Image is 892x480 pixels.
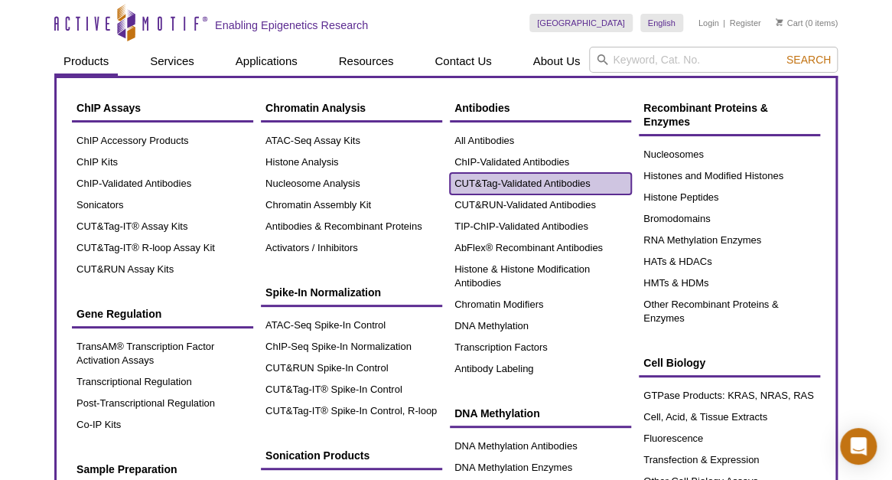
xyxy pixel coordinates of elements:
[450,237,631,259] a: AbFlex® Recombinant Antibodies
[639,385,820,407] a: GTPase Products: KRAS, NRAS, RAS
[265,286,381,299] span: Spike-In Normalization
[454,407,539,420] span: DNA Methylation
[454,102,509,114] span: Antibodies
[77,463,177,475] span: Sample Preparation
[72,336,253,371] a: TransAM® Transcription Factor Activation Assays
[72,194,253,216] a: Sonicators
[72,173,253,194] a: ChIP-Validated Antibodies
[72,152,253,173] a: ChIP Kits
[425,47,500,76] a: Contact Us
[450,152,631,173] a: ChIP-Validated Antibodies
[450,194,631,216] a: CUT&RUN-Validated Antibodies
[639,428,820,449] a: Fluorescence
[77,308,161,320] span: Gene Regulation
[786,54,831,66] span: Search
[261,216,442,237] a: Antibodies & Recombinant Proteins
[72,237,253,259] a: CUT&Tag-IT® R-loop Assay Kit
[226,47,307,76] a: Applications
[450,93,631,122] a: Antibodies
[643,102,768,128] span: Recombinant Proteins & Enzymes
[639,93,820,136] a: Recombinant Proteins & Enzymes
[450,173,631,194] a: CUT&Tag-Validated Antibodies
[261,93,442,122] a: Chromatin Analysis
[639,348,820,377] a: Cell Biology
[450,337,631,358] a: Transcription Factors
[450,457,631,478] a: DNA Methylation Enzymes
[524,47,590,76] a: About Us
[72,371,253,393] a: Transcriptional Regulation
[261,379,442,400] a: CUT&Tag-IT® Spike-In Control
[776,18,783,26] img: Your Cart
[450,216,631,237] a: TIP-ChIP-Validated Antibodies
[639,230,820,251] a: RNA Methylation Enzymes
[72,393,253,414] a: Post-Transcriptional Regulation
[450,315,631,337] a: DNA Methylation
[450,130,631,152] a: All Antibodies
[450,436,631,457] a: DNA Methylation Antibodies
[639,144,820,165] a: Nucleosomes
[529,14,633,32] a: [GEOGRAPHIC_DATA]
[450,399,631,428] a: DNA Methylation
[589,47,838,73] input: Keyword, Cat. No.
[639,449,820,471] a: Transfection & Expression
[261,336,442,358] a: ChIP-Seq Spike-In Normalization
[639,251,820,273] a: HATs & HDACs
[261,278,442,307] a: Spike-In Normalization
[450,358,631,380] a: Antibody Labeling
[639,187,820,208] a: Histone Peptides
[265,102,366,114] span: Chromatin Analysis
[72,93,253,122] a: ChIP Assays
[698,18,719,28] a: Login
[776,14,838,32] li: (0 items)
[729,18,760,28] a: Register
[261,441,442,470] a: Sonication Products
[77,102,141,114] span: ChIP Assays
[261,315,442,336] a: ATAC-Seq Spike-In Control
[639,165,820,187] a: Histones and Modified Histones
[261,130,442,152] a: ATAC-Seq Assay Kits
[639,208,820,230] a: Bromodomains
[640,14,683,32] a: English
[450,259,631,294] a: Histone & Histone Modification Antibodies
[72,216,253,237] a: CUT&Tag-IT® Assay Kits
[215,18,368,32] h2: Enabling Epigenetics Research
[330,47,403,76] a: Resources
[261,194,442,216] a: Chromatin Assembly Kit
[450,294,631,315] a: Chromatin Modifiers
[261,237,442,259] a: Activators / Inhibitors
[261,173,442,194] a: Nucleosome Analysis
[54,47,118,76] a: Products
[72,414,253,436] a: Co-IP Kits
[723,14,725,32] li: |
[639,407,820,428] a: Cell, Acid, & Tissue Extracts
[72,259,253,280] a: CUT&RUN Assay Kits
[782,53,835,67] button: Search
[639,294,820,329] a: Other Recombinant Proteins & Enzymes
[261,400,442,422] a: CUT&Tag-IT® Spike-In Control, R-loop
[840,428,877,465] div: Open Intercom Messenger
[639,273,820,294] a: HMTs & HDMs
[72,299,253,328] a: Gene Regulation
[72,130,253,152] a: ChIP Accessory Products
[141,47,203,76] a: Services
[261,358,442,379] a: CUT&RUN Spike-In Control
[776,18,802,28] a: Cart
[261,152,442,173] a: Histone Analysis
[265,449,369,462] span: Sonication Products
[643,357,705,369] span: Cell Biology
